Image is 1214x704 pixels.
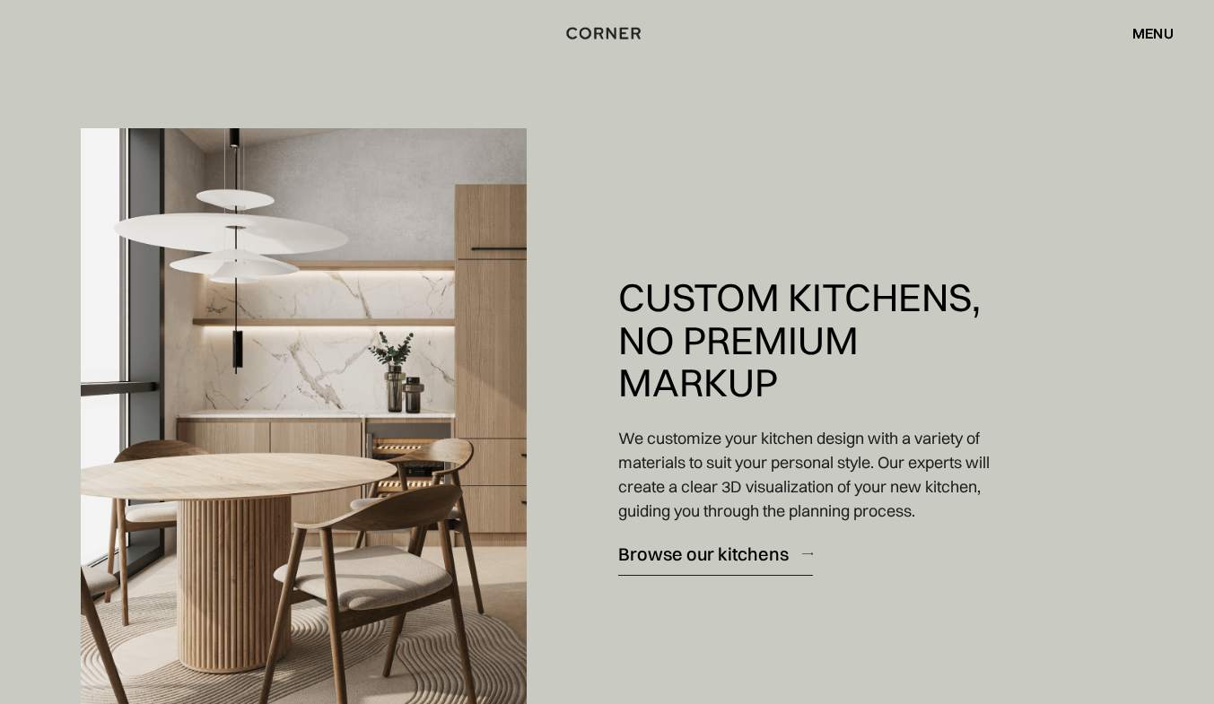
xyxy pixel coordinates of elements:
[618,276,1009,404] h2: Custom Kitchens, No Premium Markup
[1114,18,1174,48] div: menu
[618,426,1009,523] p: We customize your kitchen design with a variety of materials to suit your personal style. Our exp...
[618,542,789,566] div: Browse our kitchens
[1132,26,1174,40] div: menu
[555,22,660,45] a: home
[618,532,813,576] a: Browse our kitchens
